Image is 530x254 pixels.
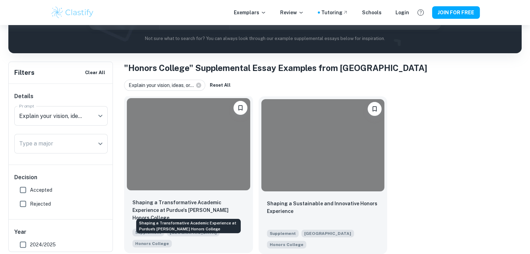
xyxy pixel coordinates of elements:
h6: Year [14,228,108,236]
span: Honors College [135,240,169,247]
p: Shaping a Transformative Academic Experience at Purdue's John Martinson Honors College [132,199,245,222]
a: Tutoring [321,9,348,16]
h1: "Honors College" Supplemental Essay Examples from [GEOGRAPHIC_DATA] [124,62,522,74]
span: Explain your vision, ideas, or goals for how you hope to shape your honors experience while at Pu... [267,240,306,248]
button: Reset All [208,80,232,90]
button: JOIN FOR FREE [432,6,480,19]
button: Help and Feedback [415,7,427,18]
h6: Details [14,92,108,101]
p: Review [280,9,304,16]
span: Explain your vision, ideas, or goals for how you hope to shape your honors experience while at Pu... [132,239,172,247]
div: Explain your vision, ideas, or... [124,80,205,91]
span: Explain your vision, ideas, or... [129,81,197,89]
img: Clastify logo [51,6,95,19]
span: Supplement [132,229,164,236]
button: Please log in to bookmark exemplars [368,102,382,116]
a: Login [395,9,409,16]
div: Shaping a Transformative Academic Experience at Purdue's [PERSON_NAME] Honors College [136,219,241,233]
a: Please log in to bookmark exemplarsShaping a Transformative Academic Experience at Purdue's John ... [124,96,253,254]
label: Prompt [19,103,34,109]
p: Shaping a Sustainable and Innovative Honors Experience [267,200,379,215]
span: Rejected [30,200,51,208]
button: Clear All [83,68,107,78]
button: Please log in to bookmark exemplars [233,101,247,115]
span: Accepted [30,186,52,194]
span: Supplement [267,230,299,237]
span: [GEOGRAPHIC_DATA] [301,230,354,237]
span: Honors College [270,241,304,248]
button: Open [95,139,105,149]
h6: Filters [14,68,34,78]
a: Please log in to bookmark exemplarsShaping a Sustainable and Innovative Honors ExperienceSuppleme... [259,96,387,254]
h6: Decision [14,173,108,182]
button: Open [95,111,105,121]
p: Not sure what to search for? You can always look through our example supplemental essays below fo... [14,35,516,42]
a: Schools [362,9,382,16]
p: Exemplars [234,9,266,16]
span: 2024/2025 [30,241,56,248]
